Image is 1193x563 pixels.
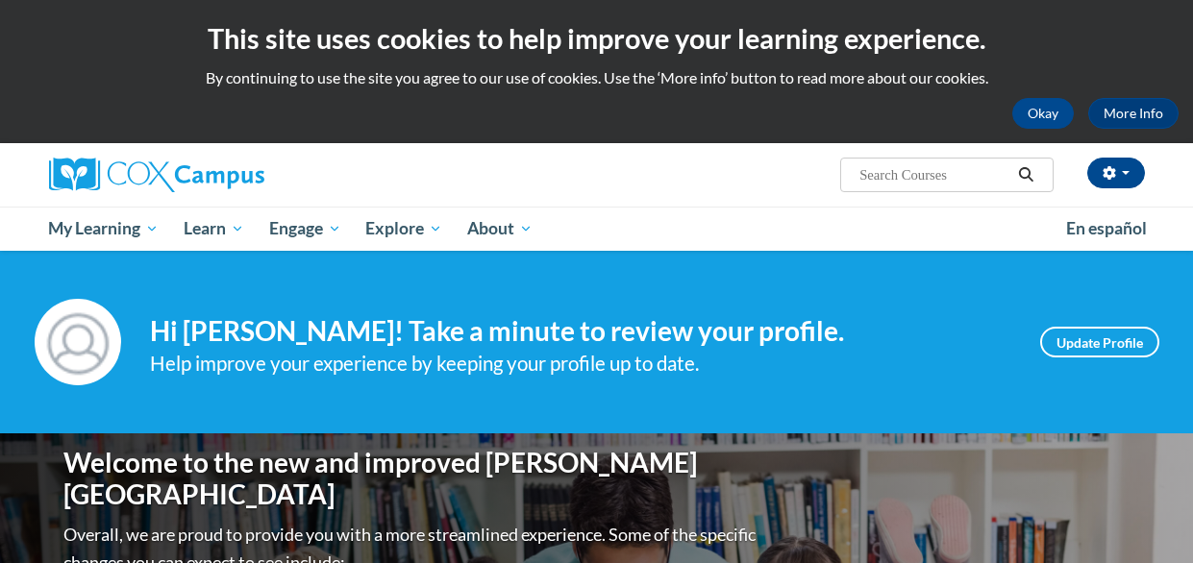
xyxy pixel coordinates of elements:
[365,217,442,240] span: Explore
[150,315,1011,348] h4: Hi [PERSON_NAME]! Take a minute to review your profile.
[171,207,257,251] a: Learn
[269,217,341,240] span: Engage
[14,19,1179,58] h2: This site uses cookies to help improve your learning experience.
[353,207,455,251] a: Explore
[63,447,760,511] h1: Welcome to the new and improved [PERSON_NAME][GEOGRAPHIC_DATA]
[37,207,172,251] a: My Learning
[35,207,1159,251] div: Main menu
[1040,327,1159,357] a: Update Profile
[48,217,159,240] span: My Learning
[1088,98,1179,129] a: More Info
[1066,218,1147,238] span: En español
[1011,163,1040,186] button: Search
[184,217,244,240] span: Learn
[455,207,545,251] a: About
[257,207,354,251] a: Engage
[1012,98,1074,129] button: Okay
[150,348,1011,379] div: Help improve your experience by keeping your profile up to date.
[857,163,1011,186] input: Search Courses
[14,67,1179,88] p: By continuing to use the site you agree to our use of cookies. Use the ‘More info’ button to read...
[35,299,121,385] img: Profile Image
[49,158,395,192] a: Cox Campus
[1054,208,1159,249] a: En español
[467,217,533,240] span: About
[1087,158,1145,188] button: Account Settings
[49,158,264,192] img: Cox Campus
